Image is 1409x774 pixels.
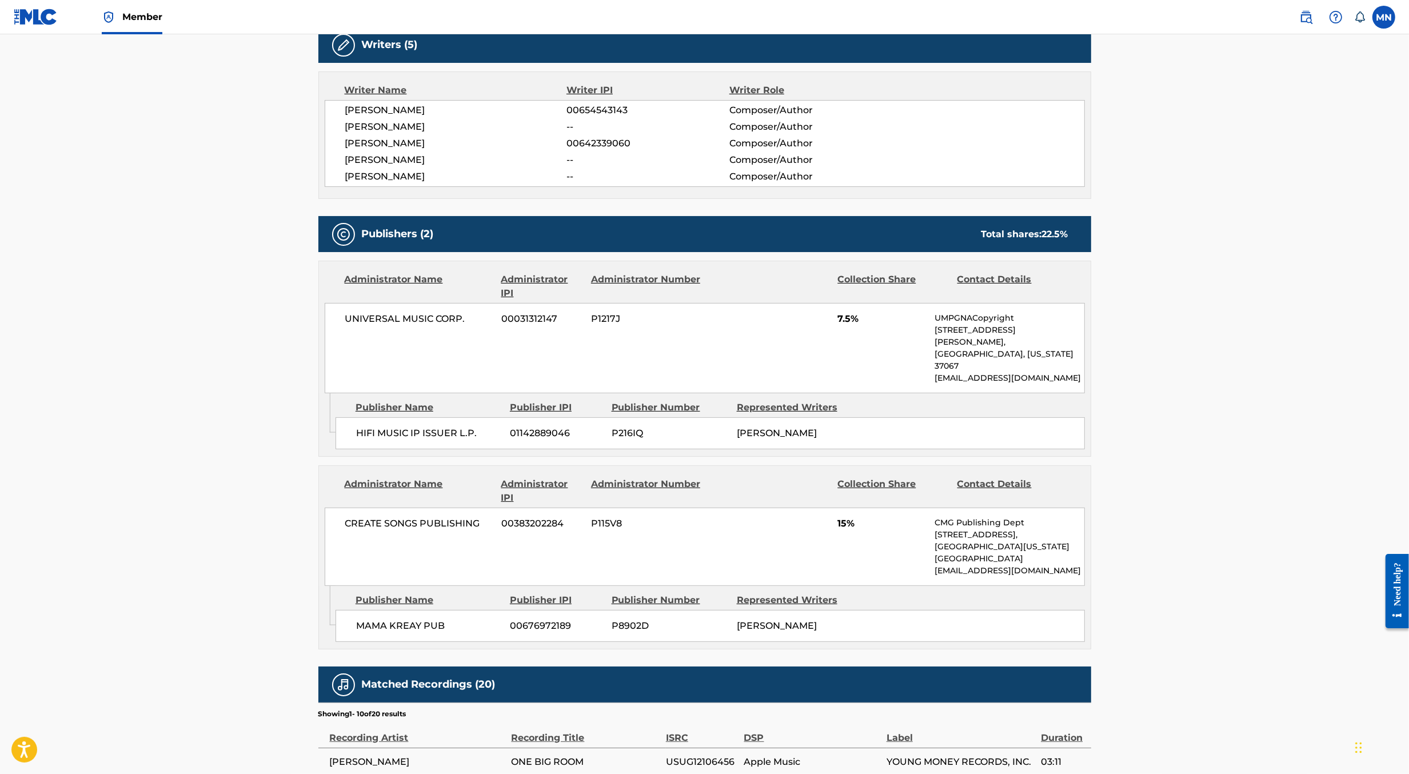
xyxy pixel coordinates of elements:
[356,593,501,607] div: Publisher Name
[1372,6,1395,29] div: User Menu
[337,678,350,692] img: Matched Recordings
[935,541,1084,553] p: [GEOGRAPHIC_DATA][US_STATE]
[744,755,881,769] span: Apple Music
[345,517,493,530] span: CREATE SONGS PUBLISHING
[501,273,582,300] div: Administrator IPI
[501,312,582,326] span: 00031312147
[566,137,729,150] span: 00642339060
[362,678,496,691] h5: Matched Recordings (20)
[591,517,702,530] span: P115V8
[1329,10,1343,24] img: help
[957,273,1068,300] div: Contact Details
[501,477,582,505] div: Administrator IPI
[1377,545,1409,637] iframe: Resource Center
[737,620,817,631] span: [PERSON_NAME]
[510,401,603,414] div: Publisher IPI
[935,565,1084,577] p: [EMAIL_ADDRESS][DOMAIN_NAME]
[729,83,877,97] div: Writer Role
[356,426,502,440] span: HIFI MUSIC IP ISSUER L.P.
[935,553,1084,565] p: [GEOGRAPHIC_DATA]
[591,477,702,505] div: Administrator Number
[337,38,350,52] img: Writers
[1352,719,1409,774] iframe: Chat Widget
[935,529,1084,541] p: [STREET_ADDRESS],
[666,755,739,769] span: USUG12106456
[362,228,434,241] h5: Publishers (2)
[345,83,567,97] div: Writer Name
[362,38,418,51] h5: Writers (5)
[1041,755,1085,769] span: 03:11
[935,517,1084,529] p: CMG Publishing Dept
[566,120,729,134] span: --
[935,312,1084,324] p: UMPGNACopyright
[737,401,853,414] div: Represented Writers
[729,153,877,167] span: Composer/Author
[1041,719,1085,745] div: Duration
[837,477,948,505] div: Collection Share
[345,120,567,134] span: [PERSON_NAME]
[1324,6,1347,29] div: Help
[612,593,728,607] div: Publisher Number
[345,312,493,326] span: UNIVERSAL MUSIC CORP.
[935,372,1084,384] p: [EMAIL_ADDRESS][DOMAIN_NAME]
[887,719,1035,745] div: Label
[356,401,501,414] div: Publisher Name
[935,348,1084,372] p: [GEOGRAPHIC_DATA], [US_STATE] 37067
[345,137,567,150] span: [PERSON_NAME]
[345,103,567,117] span: [PERSON_NAME]
[1042,229,1068,240] span: 22.5 %
[1295,6,1318,29] a: Public Search
[356,619,502,633] span: MAMA KREAY PUB
[612,401,728,414] div: Publisher Number
[957,477,1068,505] div: Contact Details
[666,719,739,745] div: ISRC
[591,273,702,300] div: Administrator Number
[591,312,702,326] span: P1217J
[510,426,603,440] span: 01142889046
[737,428,817,438] span: [PERSON_NAME]
[330,755,506,769] span: [PERSON_NAME]
[501,517,582,530] span: 00383202284
[729,103,877,117] span: Composer/Author
[887,755,1035,769] span: YOUNG MONEY RECORDS, INC.
[510,619,603,633] span: 00676972189
[345,153,567,167] span: [PERSON_NAME]
[737,593,853,607] div: Represented Writers
[1355,731,1362,765] div: Drag
[566,83,729,97] div: Writer IPI
[729,170,877,183] span: Composer/Author
[612,619,728,633] span: P8902D
[935,324,1084,348] p: [STREET_ADDRESS][PERSON_NAME],
[566,170,729,183] span: --
[837,312,926,326] span: 7.5%
[837,517,926,530] span: 15%
[330,719,506,745] div: Recording Artist
[744,719,881,745] div: DSP
[345,477,493,505] div: Administrator Name
[337,228,350,241] img: Publishers
[102,10,115,24] img: Top Rightsholder
[345,170,567,183] span: [PERSON_NAME]
[510,593,603,607] div: Publisher IPI
[837,273,948,300] div: Collection Share
[981,228,1068,241] div: Total shares:
[512,755,660,769] span: ONE BIG ROOM
[1354,11,1366,23] div: Notifications
[122,10,162,23] span: Member
[345,273,493,300] div: Administrator Name
[1299,10,1313,24] img: search
[512,719,660,745] div: Recording Title
[612,426,728,440] span: P216IQ
[729,137,877,150] span: Composer/Author
[729,120,877,134] span: Composer/Author
[566,103,729,117] span: 00654543143
[318,709,406,719] p: Showing 1 - 10 of 20 results
[14,9,58,25] img: MLC Logo
[566,153,729,167] span: --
